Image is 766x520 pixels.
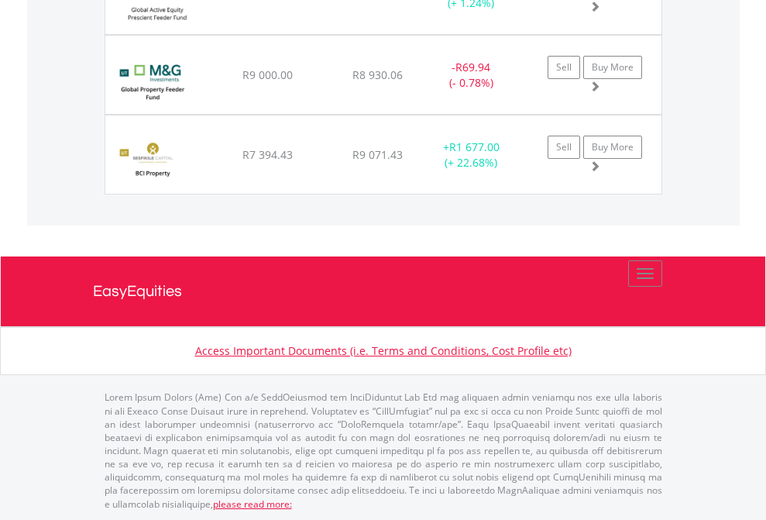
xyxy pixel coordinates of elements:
span: R8 930.06 [352,67,403,82]
a: Sell [548,136,580,159]
a: Buy More [583,136,642,159]
div: - (- 0.78%) [423,60,520,91]
a: Buy More [583,56,642,79]
img: UT.ZA.SSPF2.png [113,135,191,190]
span: R1 677.00 [449,139,500,154]
span: R9 000.00 [242,67,293,82]
p: Lorem Ipsum Dolors (Ame) Con a/e SeddOeiusmod tem InciDiduntut Lab Etd mag aliquaen admin veniamq... [105,391,662,510]
span: R69.94 [455,60,490,74]
img: UT.ZA.PGPFFB.png [113,55,191,110]
a: Sell [548,56,580,79]
a: Access Important Documents (i.e. Terms and Conditions, Cost Profile etc) [195,343,572,358]
span: R7 394.43 [242,147,293,162]
div: + (+ 22.68%) [423,139,520,170]
span: R9 071.43 [352,147,403,162]
a: please read more: [213,498,292,511]
a: EasyEquities [93,257,674,326]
